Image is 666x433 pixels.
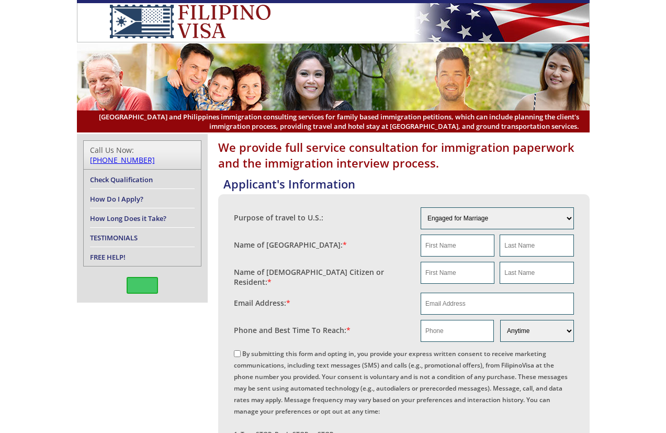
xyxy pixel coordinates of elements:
[218,139,590,171] h1: We provide full service consultation for immigration paperwork and the immigration interview proc...
[421,293,574,315] input: Email Address
[421,320,494,342] input: Phone
[234,213,323,223] label: Purpose of travel to U.S.:
[234,298,290,308] label: Email Address:
[90,214,166,223] a: How Long Does it Take?
[500,235,573,257] input: Last Name
[421,235,494,257] input: First Name
[90,155,155,165] a: [PHONE_NUMBER]
[90,252,126,262] a: FREE HELP!
[500,320,573,342] select: Phone and Best Reach Time are required.
[500,262,573,284] input: Last Name
[234,267,411,287] label: Name of [DEMOGRAPHIC_DATA] Citizen or Resident:
[90,194,143,204] a: How Do I Apply?
[421,262,494,284] input: First Name
[90,145,195,165] div: Call Us Now:
[90,233,138,242] a: TESTIMONIALS
[234,350,241,357] input: By submitting this form and opting in, you provide your express written consent to receive market...
[223,176,590,192] h4: Applicant's Information
[234,325,351,335] label: Phone and Best Time To Reach:
[90,175,153,184] a: Check Qualification
[87,112,579,131] span: [GEOGRAPHIC_DATA] and Philippines immigration consulting services for family based immigration pe...
[234,240,347,250] label: Name of [GEOGRAPHIC_DATA]:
